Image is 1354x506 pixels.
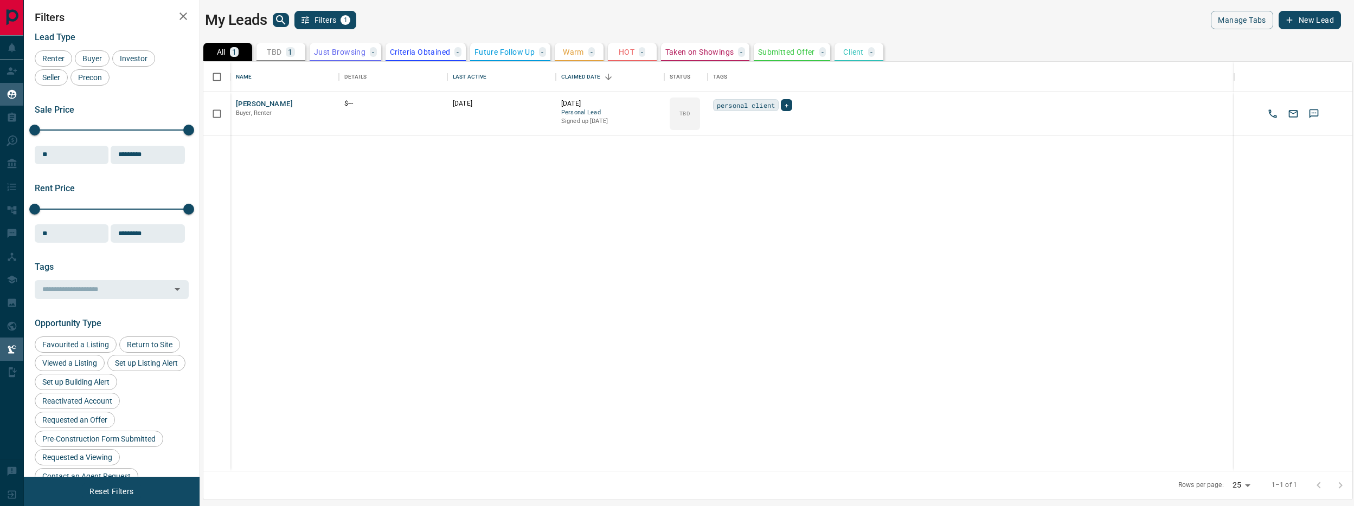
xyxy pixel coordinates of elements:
[556,62,664,92] div: Claimed Date
[758,48,815,56] p: Submitted Offer
[119,336,180,353] div: Return to Site
[708,62,1234,92] div: Tags
[230,62,339,92] div: Name
[339,62,447,92] div: Details
[561,117,659,126] p: Signed up [DATE]
[457,48,459,56] p: -
[342,16,349,24] span: 1
[1211,11,1273,29] button: Manage Tabs
[344,99,442,108] p: $---
[35,336,117,353] div: Favourited a Listing
[70,69,110,86] div: Precon
[38,73,64,82] span: Seller
[38,397,116,405] span: Reactivated Account
[38,359,101,367] span: Viewed a Listing
[35,449,120,465] div: Requested a Viewing
[112,50,155,67] div: Investor
[641,48,643,56] p: -
[561,62,601,92] div: Claimed Date
[273,13,289,27] button: search button
[344,62,367,92] div: Details
[619,48,634,56] p: HOT
[453,62,486,92] div: Last Active
[116,54,151,63] span: Investor
[38,54,68,63] span: Renter
[1228,477,1254,493] div: 25
[563,48,584,56] p: Warm
[123,340,176,349] span: Return to Site
[35,318,101,328] span: Opportunity Type
[1178,481,1224,490] p: Rows per page:
[1272,481,1297,490] p: 1–1 of 1
[390,48,451,56] p: Criteria Obtained
[1265,106,1281,122] button: Call
[35,183,75,193] span: Rent Price
[236,99,293,109] button: [PERSON_NAME]
[1267,108,1278,119] svg: Call
[236,62,252,92] div: Name
[781,99,792,111] div: +
[232,48,236,56] p: 1
[35,468,138,484] div: Contact an Agent Request
[205,11,267,29] h1: My Leads
[35,374,117,390] div: Set up Building Alert
[38,416,111,424] span: Requested an Offer
[713,62,728,92] div: Tags
[664,62,708,92] div: Status
[38,434,159,443] span: Pre-Construction Form Submitted
[38,340,113,349] span: Favourited a Listing
[601,69,616,85] button: Sort
[35,431,163,447] div: Pre-Construction Form Submitted
[35,105,74,115] span: Sale Price
[1279,11,1341,29] button: New Lead
[35,69,68,86] div: Seller
[447,62,556,92] div: Last Active
[217,48,226,56] p: All
[74,73,106,82] span: Precon
[561,99,659,108] p: [DATE]
[740,48,742,56] p: -
[35,393,120,409] div: Reactivated Account
[170,282,185,297] button: Open
[35,355,105,371] div: Viewed a Listing
[82,482,140,501] button: Reset Filters
[79,54,106,63] span: Buyer
[35,32,75,42] span: Lead Type
[670,62,690,92] div: Status
[107,355,185,371] div: Set up Listing Alert
[372,48,374,56] p: -
[294,11,357,29] button: Filters1
[453,99,550,108] p: [DATE]
[35,262,54,272] span: Tags
[561,108,659,118] span: Personal Lead
[1285,106,1301,122] button: Email
[474,48,535,56] p: Future Follow Up
[38,378,113,386] span: Set up Building Alert
[75,50,110,67] div: Buyer
[111,359,182,367] span: Set up Listing Alert
[822,48,824,56] p: -
[314,48,365,56] p: Just Browsing
[38,453,116,462] span: Requested a Viewing
[35,412,115,428] div: Requested an Offer
[236,109,272,116] span: Buyer, Renter
[1306,106,1322,122] button: SMS
[1308,108,1319,119] svg: Sms
[870,48,872,56] p: -
[717,100,775,111] span: personal client
[679,109,690,118] p: TBD
[38,472,134,481] span: Contact an Agent Request
[288,48,292,56] p: 1
[35,11,189,24] h2: Filters
[785,100,788,111] span: +
[541,48,543,56] p: -
[35,50,72,67] div: Renter
[1288,108,1299,119] svg: Email
[591,48,593,56] p: -
[843,48,863,56] p: Client
[665,48,734,56] p: Taken on Showings
[267,48,281,56] p: TBD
